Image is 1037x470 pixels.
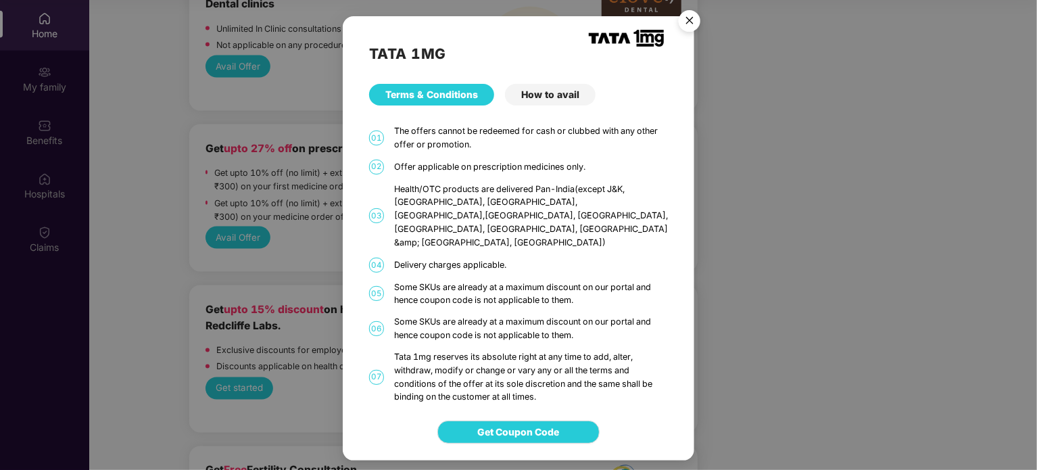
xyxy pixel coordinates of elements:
[369,321,384,336] span: 06
[671,3,707,40] button: Close
[437,421,600,444] button: Get Coupon Code
[478,425,560,440] span: Get Coupon Code
[369,160,384,174] span: 02
[394,315,668,342] div: Some SKUs are already at a maximum discount on our portal and hence coupon code is not applicable...
[394,124,668,151] div: The offers cannot be redeemed for cash or clubbed with any other offer or promotion.
[369,369,384,384] span: 07
[394,160,668,174] div: Offer applicable on prescription medicines only.
[589,30,664,47] img: TATA_1mg_Logo.png
[505,84,596,105] div: How to avail
[369,258,384,273] span: 04
[394,183,668,250] div: Health/OTC products are delivered Pan-India(except J&K, [GEOGRAPHIC_DATA], [GEOGRAPHIC_DATA], [GE...
[394,350,668,404] div: Tata 1mg reserves its absolute right at any time to add, alter, withdraw, modify or change or var...
[369,208,384,223] span: 03
[369,43,668,65] h2: TATA 1MG
[369,286,384,301] span: 05
[394,281,668,308] div: Some SKUs are already at a maximum discount on our portal and hence coupon code is not applicable...
[394,258,668,272] div: Delivery charges applicable.
[369,131,384,145] span: 01
[671,4,708,42] img: svg+xml;base64,PHN2ZyB4bWxucz0iaHR0cDovL3d3dy53My5vcmcvMjAwMC9zdmciIHdpZHRoPSI1NiIgaGVpZ2h0PSI1Ni...
[369,84,494,105] div: Terms & Conditions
